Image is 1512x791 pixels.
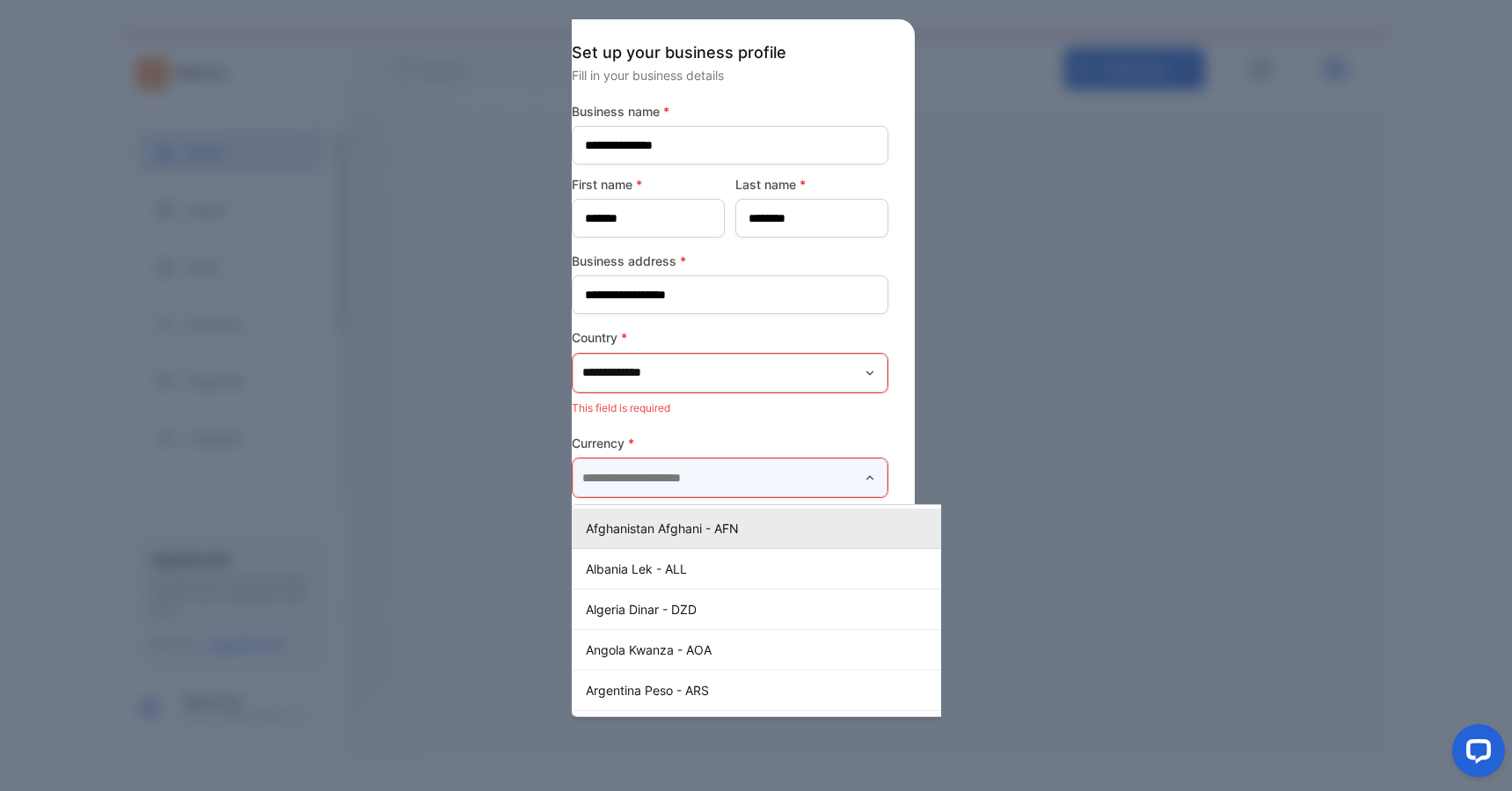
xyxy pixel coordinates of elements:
label: Country [572,328,888,347]
p: Fill in your business details [572,66,888,84]
label: Business name [572,102,888,121]
p: Afghanistan Afghani - AFN [586,519,1010,538]
p: Set up your business profile [572,40,888,64]
p: This field is required [572,397,888,420]
p: Algeria Dinar - DZD [586,600,1010,619]
p: Angola Kwanza - AOA [586,641,1010,659]
p: Albania Lek - ALL [586,560,1010,578]
iframe: LiveChat chat widget [1438,717,1512,791]
label: Last name [735,175,888,194]
p: Argentina Peso - ARS [586,681,1010,699]
label: First name [572,175,725,194]
label: Currency [572,434,888,452]
label: Business address [572,252,888,270]
p: This field is required [572,502,888,524]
